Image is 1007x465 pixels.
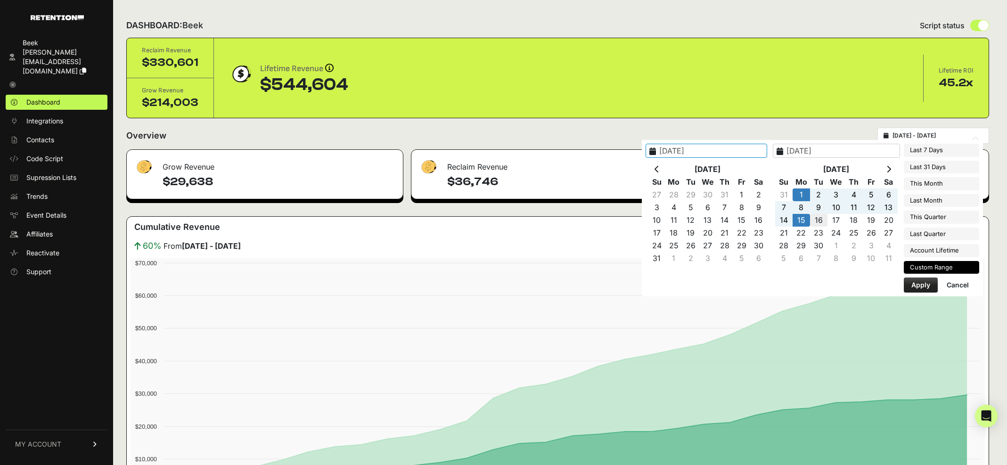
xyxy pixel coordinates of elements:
[665,163,750,176] th: [DATE]
[880,214,897,227] td: 20
[939,75,974,90] div: 45.2x
[699,227,716,239] td: 20
[134,158,153,176] img: fa-dollar-13500eef13a19c4ab2b9ed9ad552e47b0d9fc28b02b83b90ba0e00f96d6372e9.png
[6,430,107,458] a: MY ACCOUNT
[733,252,750,265] td: 5
[716,252,733,265] td: 4
[793,214,810,227] td: 15
[716,201,733,214] td: 7
[648,239,665,252] td: 24
[880,201,897,214] td: 13
[6,132,107,147] a: Contacts
[827,201,845,214] td: 10
[26,116,63,126] span: Integrations
[699,252,716,265] td: 3
[827,176,845,188] th: We
[682,188,699,201] td: 29
[716,176,733,188] th: Th
[163,174,395,189] h4: $29,638
[880,252,897,265] td: 11
[648,188,665,201] td: 27
[699,239,716,252] td: 27
[793,176,810,188] th: Mo
[126,129,166,142] h2: Overview
[793,188,810,201] td: 1
[904,228,979,241] li: Last Quarter
[6,35,107,79] a: Beek [PERSON_NAME][EMAIL_ADDRESS][DOMAIN_NAME]
[810,227,827,239] td: 23
[810,201,827,214] td: 9
[26,267,51,277] span: Support
[880,188,897,201] td: 6
[6,227,107,242] a: Affiliates
[810,176,827,188] th: Tu
[904,277,938,293] button: Apply
[682,176,699,188] th: Tu
[845,239,862,252] td: 2
[750,201,767,214] td: 9
[793,252,810,265] td: 6
[648,176,665,188] th: Su
[733,201,750,214] td: 8
[827,252,845,265] td: 8
[135,358,157,365] text: $40,000
[733,227,750,239] td: 22
[880,239,897,252] td: 4
[775,227,793,239] td: 21
[880,176,897,188] th: Sa
[665,176,682,188] th: Mo
[827,239,845,252] td: 1
[699,176,716,188] th: We
[648,201,665,214] td: 3
[26,248,59,258] span: Reactivate
[143,239,162,253] span: 60%
[182,241,241,251] strong: [DATE] - [DATE]
[862,239,880,252] td: 3
[845,201,862,214] td: 11
[716,239,733,252] td: 28
[699,214,716,227] td: 13
[126,19,203,32] h2: DASHBOARD:
[904,144,979,157] li: Last 7 Days
[862,188,880,201] td: 5
[411,150,696,178] div: Reclaim Revenue
[810,252,827,265] td: 7
[775,188,793,201] td: 31
[775,214,793,227] td: 14
[793,227,810,239] td: 22
[750,227,767,239] td: 23
[6,189,107,204] a: Trends
[665,239,682,252] td: 25
[419,158,438,176] img: fa-dollar-13500eef13a19c4ab2b9ed9ad552e47b0d9fc28b02b83b90ba0e00f96d6372e9.png
[6,151,107,166] a: Code Script
[447,174,688,189] h4: $36,746
[135,456,157,463] text: $10,000
[665,201,682,214] td: 4
[6,264,107,279] a: Support
[135,423,157,430] text: $20,000
[682,239,699,252] td: 26
[862,201,880,214] td: 12
[827,227,845,239] td: 24
[26,211,66,220] span: Event Details
[6,170,107,185] a: Supression Lists
[142,55,198,70] div: $330,601
[939,277,976,293] button: Cancel
[793,163,880,176] th: [DATE]
[920,20,965,31] span: Script status
[260,75,348,94] div: $544,604
[6,114,107,129] a: Integrations
[682,252,699,265] td: 2
[6,208,107,223] a: Event Details
[142,46,198,55] div: Reclaim Revenue
[750,214,767,227] td: 16
[31,15,84,20] img: Retention.com
[904,177,979,190] li: This Month
[135,325,157,332] text: $50,000
[648,214,665,227] td: 10
[26,192,48,201] span: Trends
[845,214,862,227] td: 18
[135,260,157,267] text: $70,000
[142,95,198,110] div: $214,003
[862,176,880,188] th: Fr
